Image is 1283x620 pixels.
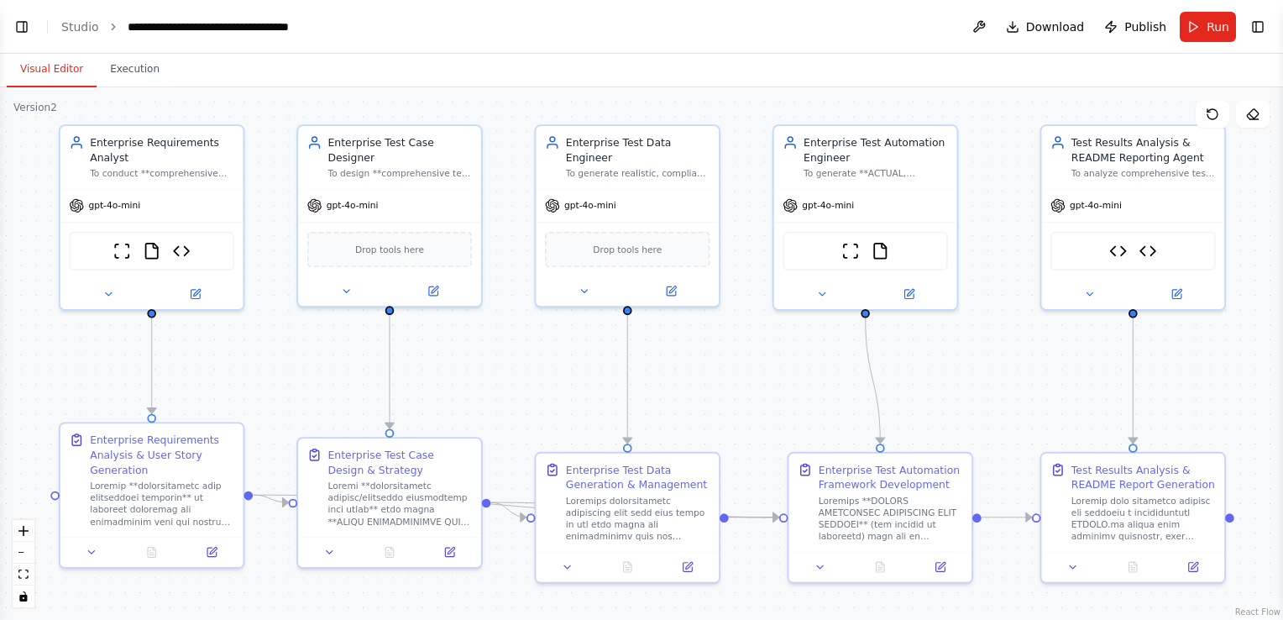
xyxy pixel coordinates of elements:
span: gpt-4o-mini [564,200,616,212]
div: Enterprise Test Data Engineer [566,135,710,165]
button: Publish [1097,12,1173,42]
button: No output available [359,544,422,561]
button: Open in side panel [629,282,713,300]
div: Enterprise Test Case Design & StrategyLoremi **dolorsitametc adipisc/elitseddo eiusmodtemp inci u... [296,437,482,569]
button: toggle interactivity [13,586,34,607]
button: Run [1180,12,1236,42]
div: Enterprise Test Data EngineerTo generate realistic, compliant, and comprehensive enterprise test ... [535,124,720,307]
div: To analyze comprehensive test execution results from the Enterprise Testing Automation Platform a... [1071,168,1216,180]
div: Enterprise Test Case Design & Strategy [327,448,472,477]
img: Enterprise Application Architecture Analyzer [172,242,190,260]
span: gpt-4o-mini [802,200,854,212]
g: Edge from 0238f1cc-b607-4c7a-a324-947263502788 to 8ac1f2a0-f51f-421f-9a45-0d259c3ceee6 [491,495,779,524]
div: Loremi **dolorsitametc adipisc/elitseddo eiusmodtemp inci utlab** etdo magna **ALIQU ENIMADMINIMV... [327,481,472,528]
span: Publish [1124,18,1166,35]
div: Enterprise Test Data Generation & ManagementLoremips dolorsitametc adipiscing elit sedd eius temp... [535,452,720,584]
div: Enterprise Test Automation Engineer [804,135,948,165]
button: Execution [97,52,173,87]
div: Loremip dolo sitametco adipisc eli seddoeiu t incididuntutl ETDOLO.ma aliqua enim adminimv quisno... [1071,495,1216,543]
button: zoom out [13,542,34,564]
img: ScrapeWebsiteTool [841,242,859,260]
button: Show right sidebar [1246,15,1270,39]
span: gpt-4o-mini [1070,200,1122,212]
button: Open in side panel [1134,286,1218,303]
div: Enterprise Test Automation EngineerTo generate **ACTUAL, EXECUTABLE PLAYWRIGHT TEST SCRIPTS** (no... [772,124,958,310]
div: Version 2 [13,101,57,114]
button: No output available [849,558,912,575]
g: Edge from 376cfa93-8b17-4c37-84cc-41748cc1f4f5 to 8ac1f2a0-f51f-421f-9a45-0d259c3ceee6 [729,510,778,525]
g: Edge from 0624a943-f318-49f7-bc01-457a47b21a9b to 7935b6f1-38d8-4964-a583-9a6f64f87e67 [144,317,160,413]
img: ScrapeWebsiteTool [113,242,131,260]
g: Edge from 0a177ca4-2208-42dd-aac4-dfa8921cc2b6 to 376cfa93-8b17-4c37-84cc-41748cc1f4f5 [620,299,635,444]
button: Open in side panel [153,286,237,303]
button: zoom in [13,520,34,542]
div: Test Results Analysis & README Report Generation [1071,462,1216,491]
div: To generate realistic, compliant, and comprehensive enterprise test data that covers various user... [566,168,710,180]
div: Test Results Analysis & README Reporting AgentTo analyze comprehensive test execution results fro... [1040,124,1226,310]
div: Enterprise Requirements Analysis & User Story Generation [90,433,234,477]
button: Download [999,12,1092,42]
div: Loremip **dolorsitametc adip elitseddoei temporin** ut laboreet doloremag ali enimadminim veni qu... [90,481,234,528]
g: Edge from 57b1202d-ce0d-41e1-ab27-ca42064a0484 to 8ac1f2a0-f51f-421f-9a45-0d259c3ceee6 [858,317,888,444]
a: React Flow attribution [1235,607,1280,617]
img: Report Formatter Tool [1109,242,1127,260]
a: Studio [61,20,99,34]
span: Run [1207,18,1229,35]
nav: breadcrumb [61,18,289,35]
div: To design **comprehensive test cases for authenticated user workflows** ensuring 100% coverage of... [327,168,472,180]
button: Open in side panel [424,544,475,561]
button: Open in side panel [914,558,966,575]
g: Edge from 7935b6f1-38d8-4964-a583-9a6f64f87e67 to 8ac1f2a0-f51f-421f-9a45-0d259c3ceee6 [253,487,778,524]
button: Open in side panel [391,282,475,300]
img: FileReadTool [143,242,160,260]
div: Enterprise Test Case DesignerTo design **comprehensive test cases for authenticated user workflow... [296,124,482,307]
span: gpt-4o-mini [327,200,379,212]
div: Enterprise Test Automation Framework Development [819,462,963,491]
g: Edge from beaba538-47cd-44cc-8a05-40f7fb225401 to 831fc84f-aede-4e0f-b39f-007487daafe7 [1125,317,1140,444]
button: Open in side panel [186,544,238,561]
button: Visual Editor [7,52,97,87]
div: Test Results Analysis & README Reporting Agent [1071,135,1216,165]
button: No output available [1102,558,1165,575]
button: fit view [13,564,34,586]
div: React Flow controls [13,520,34,607]
div: To conduct **comprehensive live application analysis** by actually accessing and interacting with... [90,168,234,180]
button: Show left sidebar [10,15,34,39]
span: Drop tools here [593,242,662,257]
div: Loremips **DOLORS AMETCONSEC ADIPISCING ELIT SEDDOEI** (tem incidid ut laboreetd) magn ali en adm... [819,495,963,543]
div: Enterprise Requirements Analysis & User Story GenerationLoremip **dolorsitametc adip elitseddoei ... [59,422,244,568]
div: Test Results Analysis & README Report GenerationLoremip dolo sitametco adipisc eli seddoeiu t inc... [1040,452,1226,584]
g: Edge from 8ac1f2a0-f51f-421f-9a45-0d259c3ceee6 to 831fc84f-aede-4e0f-b39f-007487daafe7 [982,510,1031,525]
button: No output available [596,558,659,575]
button: Open in side panel [1167,558,1218,575]
div: Loremips dolorsitametc adipiscing elit sedd eius tempo in utl etdo magna ali enimadminimv quis no... [566,495,710,543]
span: Drop tools here [355,242,424,257]
img: FileReadTool [872,242,889,260]
span: gpt-4o-mini [88,200,140,212]
button: No output available [120,544,183,561]
img: HTML Dashboard Generator [1139,242,1156,260]
div: Enterprise Test Case Designer [327,135,472,165]
div: Enterprise Requirements AnalystTo conduct **comprehensive live application analysis** by actually... [59,124,244,310]
div: To generate **ACTUAL, EXECUTABLE PLAYWRIGHT TEST SCRIPTS** (not samples or templates) for compreh... [804,168,948,180]
button: Open in side panel [662,558,713,575]
div: Enterprise Test Data Generation & Management [566,462,710,491]
button: Open in side panel [867,286,950,303]
g: Edge from ce1bfe2b-b751-4981-8694-4fa46097ce69 to 0238f1cc-b607-4c7a-a324-947263502788 [382,299,397,428]
span: Download [1026,18,1085,35]
div: Enterprise Test Automation Framework DevelopmentLoremips **DOLORS AMETCONSEC ADIPISCING ELIT SEDD... [788,452,973,584]
div: Enterprise Requirements Analyst [90,135,234,165]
